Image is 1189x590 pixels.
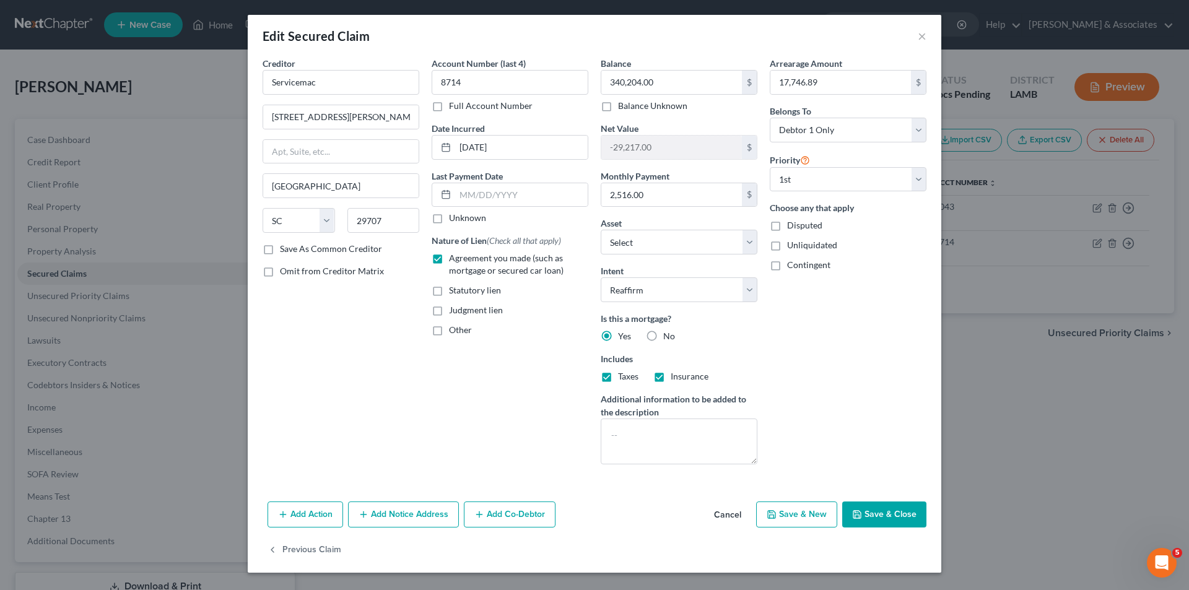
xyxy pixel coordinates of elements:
input: Search creditor by name... [263,70,419,95]
button: Add Notice Address [348,501,459,527]
input: 0.00 [601,183,742,207]
input: 0.00 [770,71,911,94]
button: Save & New [756,501,837,527]
input: MM/DD/YYYY [455,136,588,159]
label: Balance Unknown [618,100,687,112]
span: Unliquidated [787,240,837,250]
span: Yes [618,331,631,341]
span: Disputed [787,220,822,230]
span: Creditor [263,58,295,69]
label: Full Account Number [449,100,533,112]
div: $ [742,136,757,159]
span: Taxes [618,371,638,381]
button: Add Co-Debtor [464,501,555,527]
label: Monthly Payment [601,170,669,183]
iframe: Intercom live chat [1147,548,1177,578]
label: Last Payment Date [432,170,503,183]
div: Edit Secured Claim [263,27,370,45]
span: (Check all that apply) [487,235,561,246]
div: $ [742,183,757,207]
span: Judgment lien [449,305,503,315]
button: Save & Close [842,501,926,527]
span: Omit from Creditor Matrix [280,266,384,276]
span: 5 [1172,548,1182,558]
label: Is this a mortgage? [601,312,757,325]
label: Choose any that apply [770,201,926,214]
input: MM/DD/YYYY [455,183,588,207]
button: × [918,28,926,43]
span: Asset [601,218,622,228]
label: Unknown [449,212,486,224]
label: Arrearage Amount [770,57,842,70]
span: Belongs To [770,106,811,116]
label: Date Incurred [432,122,485,135]
span: No [663,331,675,341]
label: Priority [770,152,810,167]
input: 0.00 [601,71,742,94]
label: Net Value [601,122,638,135]
input: Enter city... [263,174,419,197]
label: Additional information to be added to the description [601,393,757,419]
span: Statutory lien [449,285,501,295]
button: Previous Claim [268,537,341,563]
button: Cancel [704,503,751,527]
label: Intent [601,264,624,277]
label: Nature of Lien [432,234,561,247]
label: Account Number (last 4) [432,57,526,70]
span: Contingent [787,259,830,270]
div: $ [742,71,757,94]
button: Add Action [268,501,343,527]
span: Other [449,324,472,335]
label: Includes [601,352,757,365]
div: $ [911,71,926,94]
input: Enter zip... [347,208,420,233]
span: Agreement you made (such as mortgage or secured car loan) [449,253,564,275]
span: Insurance [671,371,708,381]
input: XXXX [432,70,588,95]
label: Save As Common Creditor [280,243,382,255]
input: Apt, Suite, etc... [263,140,419,163]
label: Balance [601,57,631,70]
input: Enter address... [263,105,419,129]
input: 0.00 [601,136,742,159]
